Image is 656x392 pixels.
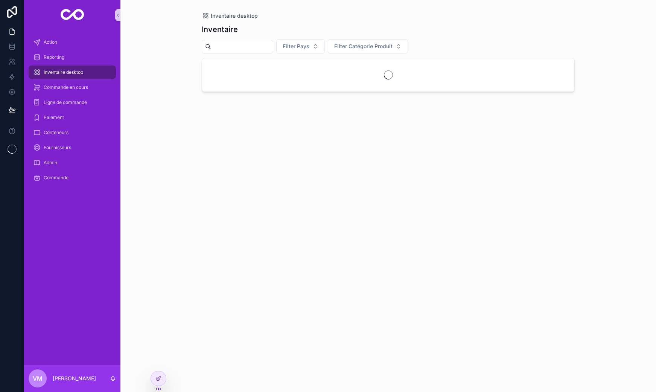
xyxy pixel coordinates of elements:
a: Paiement [29,111,116,124]
span: Inventaire desktop [211,12,258,20]
button: Select Button [276,39,325,53]
a: Action [29,35,116,49]
span: Fournisseurs [44,145,71,151]
span: Inventaire desktop [44,69,83,75]
span: Reporting [44,54,64,60]
div: scrollable content [24,30,120,194]
p: [PERSON_NAME] [53,375,96,382]
span: Commande [44,175,68,181]
span: Paiement [44,114,64,120]
a: Reporting [29,50,116,64]
a: Inventaire desktop [29,66,116,79]
span: VM [33,374,43,383]
a: Fournisseurs [29,141,116,154]
a: Inventaire desktop [202,12,258,20]
a: Commande en cours [29,81,116,94]
span: Filter Pays [283,43,309,50]
span: Commande en cours [44,84,88,90]
span: Conteneurs [44,130,68,136]
span: Filter Catégorie Produit [334,43,393,50]
span: Ligne de commande [44,99,87,105]
a: Admin [29,156,116,169]
a: Commande [29,171,116,185]
a: Ligne de commande [29,96,116,109]
span: Action [44,39,57,45]
span: Admin [44,160,57,166]
h1: Inventaire [202,24,238,35]
button: Select Button [328,39,408,53]
img: App logo [61,9,84,21]
a: Conteneurs [29,126,116,139]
